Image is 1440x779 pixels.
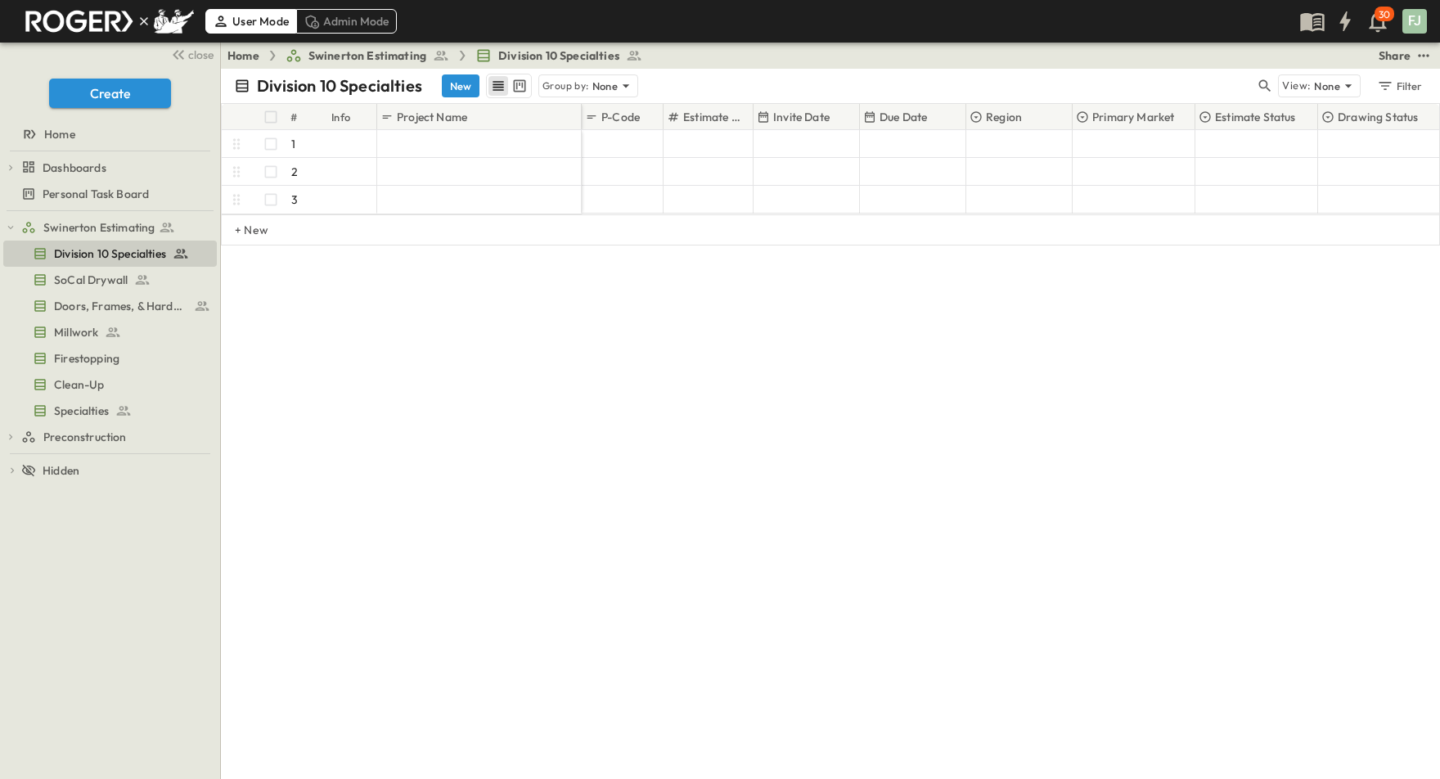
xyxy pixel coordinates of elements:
[1314,78,1340,94] p: None
[20,4,194,38] img: RogerSwinnyLogoGroup.png
[21,216,214,239] a: Swinerton Estimating
[291,136,295,152] p: 1
[3,182,214,205] a: Personal Task Board
[257,74,422,97] p: Division 10 Specialties
[54,376,104,393] span: Clean-Up
[1282,77,1311,95] p: View:
[54,403,109,419] span: Specialties
[1370,74,1427,97] button: Filter
[1414,46,1433,65] button: test
[49,79,171,108] button: Create
[227,47,259,64] a: Home
[498,47,619,64] span: Division 10 Specialties
[880,109,927,125] p: Due Date
[475,47,642,64] a: Division 10 Specialties
[1402,9,1427,34] div: FJ
[205,9,296,34] div: User Mode
[296,9,397,34] div: Admin Mode
[188,47,214,63] span: close
[1338,109,1418,125] p: Drawing Status
[3,399,214,422] a: Specialties
[592,78,619,94] p: None
[227,47,652,64] nav: breadcrumbs
[328,104,377,130] div: Info
[54,298,187,314] span: Doors, Frames, & Hardware
[54,324,98,340] span: Millwork
[331,94,351,140] div: Info
[3,398,217,424] div: Specialtiestest
[3,319,217,345] div: Millworktest
[54,272,128,288] span: SoCal Drywall
[1215,109,1296,125] p: Estimate Status
[683,109,745,125] p: Estimate Number
[291,164,298,180] p: 2
[3,181,217,207] div: Personal Task Boardtest
[54,245,166,262] span: Division 10 Specialties
[3,347,214,370] a: Firestopping
[54,350,119,367] span: Firestopping
[3,242,214,265] a: Division 10 Specialties
[3,123,214,146] a: Home
[3,267,217,293] div: SoCal Drywalltest
[486,74,532,98] div: table view
[1401,7,1429,35] button: FJ
[21,426,214,448] a: Preconstruction
[235,222,245,238] p: + New
[397,109,467,125] p: Project Name
[3,295,214,317] a: Doors, Frames, & Hardware
[3,293,217,319] div: Doors, Frames, & Hardwaretest
[601,109,640,125] p: P-Code
[3,373,214,396] a: Clean-Up
[308,47,426,64] span: Swinerton Estimating
[43,429,127,445] span: Preconstruction
[43,160,106,176] span: Dashboards
[542,78,589,94] p: Group by:
[3,424,217,450] div: Preconstructiontest
[986,109,1022,125] p: Region
[3,214,217,241] div: Swinerton Estimatingtest
[442,74,479,97] button: New
[3,321,214,344] a: Millwork
[1092,109,1174,125] p: Primary Market
[164,43,217,65] button: close
[290,94,297,140] div: #
[291,191,298,208] p: 3
[43,186,149,202] span: Personal Task Board
[1376,77,1423,95] div: Filter
[3,345,217,371] div: Firestoppingtest
[43,462,79,479] span: Hidden
[286,47,449,64] a: Swinerton Estimating
[488,76,508,96] button: row view
[3,241,217,267] div: Division 10 Specialtiestest
[509,76,529,96] button: kanban view
[773,109,830,125] p: Invite Date
[43,219,155,236] span: Swinerton Estimating
[1379,8,1390,21] p: 30
[3,268,214,291] a: SoCal Drywall
[3,371,217,398] div: Clean-Uptest
[44,126,75,142] span: Home
[287,104,328,130] div: #
[21,156,214,179] a: Dashboards
[1379,47,1411,64] div: Share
